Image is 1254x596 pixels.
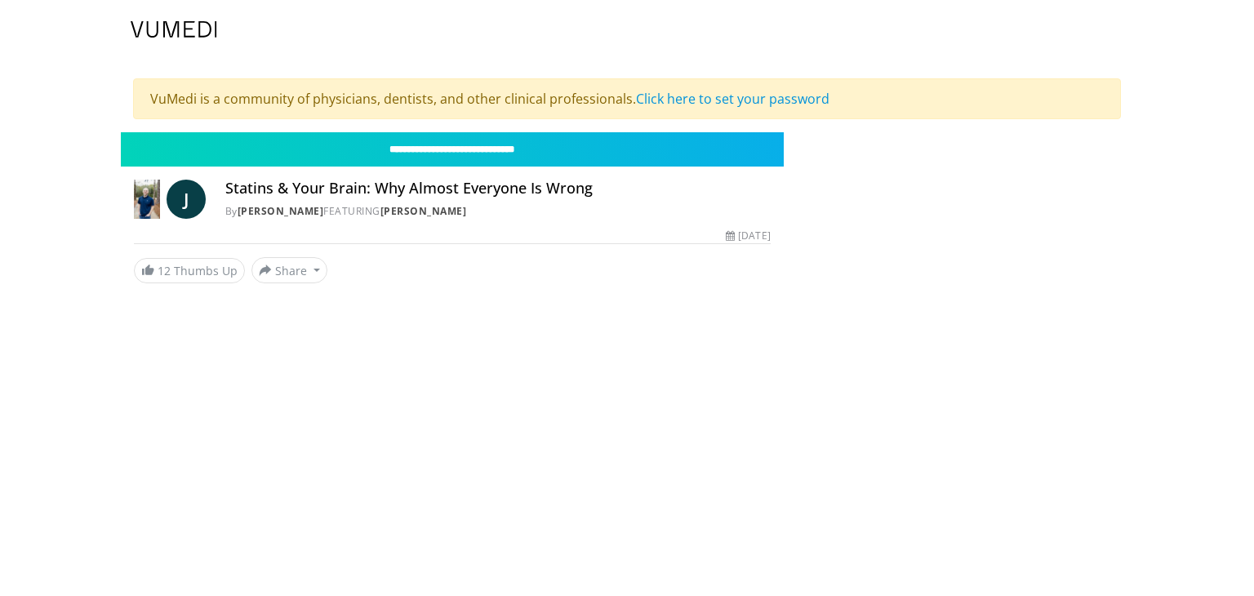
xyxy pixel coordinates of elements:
button: Share [251,257,327,283]
a: [PERSON_NAME] [380,204,467,218]
a: Click here to set your password [636,90,829,108]
a: J [167,180,206,219]
a: [PERSON_NAME] [238,204,324,218]
div: By FEATURING [225,204,771,219]
span: 12 [158,263,171,278]
img: VuMedi Logo [131,21,217,38]
div: VuMedi is a community of physicians, dentists, and other clinical professionals. [133,78,1121,119]
a: 12 Thumbs Up [134,258,245,283]
div: [DATE] [726,229,770,243]
img: Dr. Jordan Rennicke [134,180,160,219]
h4: Statins & Your Brain: Why Almost Everyone Is Wrong [225,180,771,198]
